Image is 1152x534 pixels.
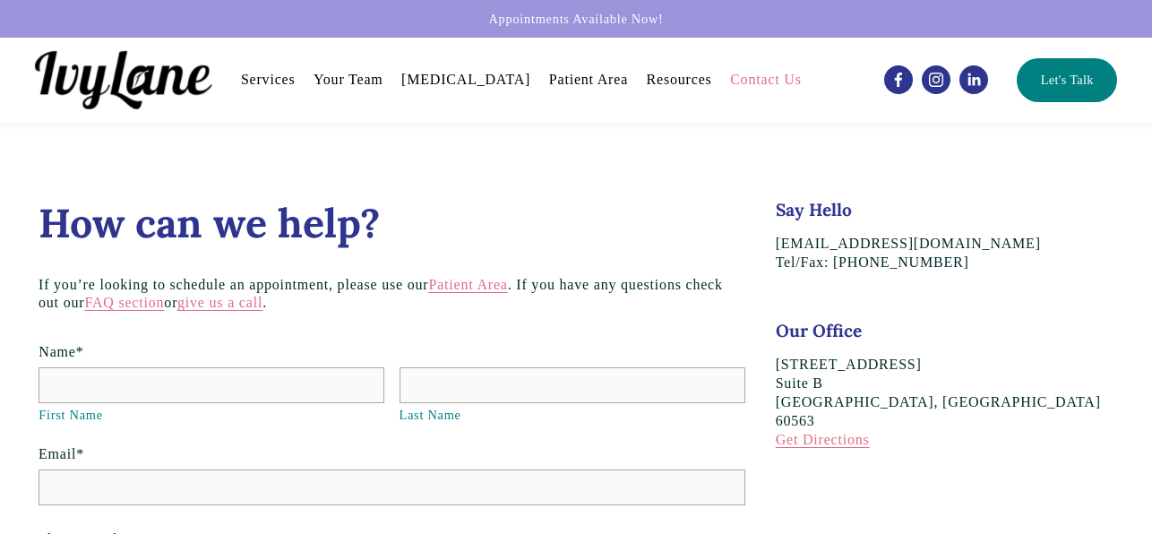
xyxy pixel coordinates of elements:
[959,65,988,94] a: LinkedIn
[776,356,1113,449] p: [STREET_ADDRESS] Suite B [GEOGRAPHIC_DATA], [GEOGRAPHIC_DATA] 60563
[1017,58,1117,102] a: Let's Talk
[401,69,530,90] a: [MEDICAL_DATA]
[241,69,296,90] a: folder dropdown
[922,65,950,94] a: Instagram
[39,343,83,362] legend: Name
[35,51,212,109] img: Ivy Lane Counseling &mdash; Therapy that works for you
[39,407,384,424] span: First Name
[776,199,852,220] strong: Say Hello
[400,367,745,403] input: Last Name
[549,69,628,90] a: Patient Area
[647,71,712,90] span: Resources
[428,277,507,292] a: Patient Area
[39,199,745,247] h2: How can we help?
[776,432,870,447] a: Get Directions
[241,71,296,90] span: Services
[39,445,745,464] label: Email
[84,295,164,310] a: FAQ section
[39,276,745,314] p: If you’re looking to schedule an appointment, please use our . If you have any questions check ou...
[730,69,802,90] a: Contact Us
[776,235,1113,272] p: [EMAIL_ADDRESS][DOMAIN_NAME] Tel/Fax: [PHONE_NUMBER]
[314,69,383,90] a: Your Team
[177,295,262,310] a: give us a call
[647,69,712,90] a: folder dropdown
[400,407,745,424] span: Last Name
[39,367,384,403] input: First Name
[884,65,913,94] a: Facebook
[776,320,862,341] strong: Our Office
